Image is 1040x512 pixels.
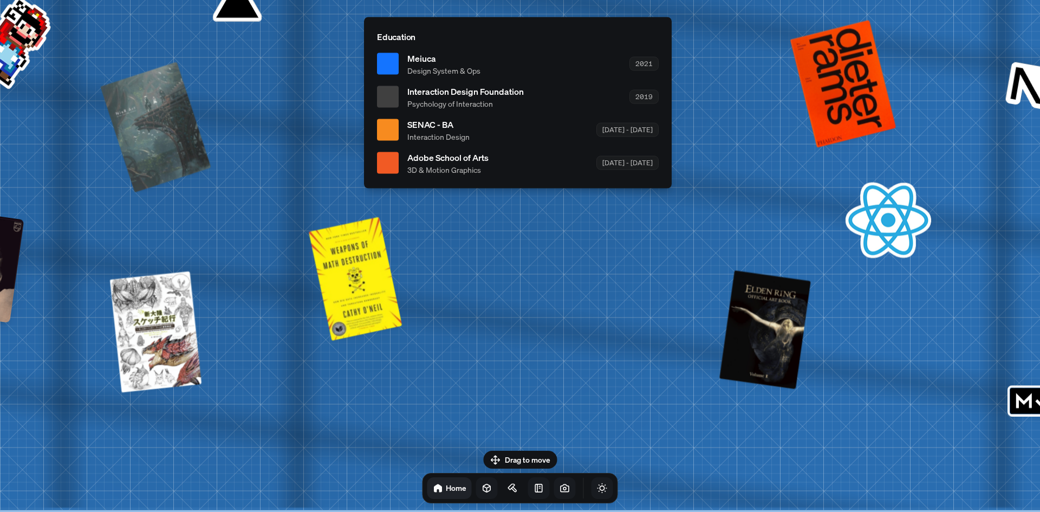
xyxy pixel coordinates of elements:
[407,118,470,131] span: SENAC - BA
[407,98,524,109] span: Psychology of Interaction
[596,156,659,170] div: [DATE] - [DATE]
[596,123,659,137] div: [DATE] - [DATE]
[591,477,613,499] button: Toggle Theme
[407,85,524,98] span: Interaction Design Foundation
[629,57,659,70] div: 2021
[407,151,489,164] span: Adobe School of Arts
[407,164,489,175] span: 3D & Motion Graphics
[629,90,659,103] div: 2019
[377,30,659,43] p: Education
[407,131,470,142] span: Interaction Design
[407,64,480,76] span: Design System & Ops
[427,477,472,499] a: Home
[446,483,466,493] h1: Home
[407,51,480,64] span: Meiuca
